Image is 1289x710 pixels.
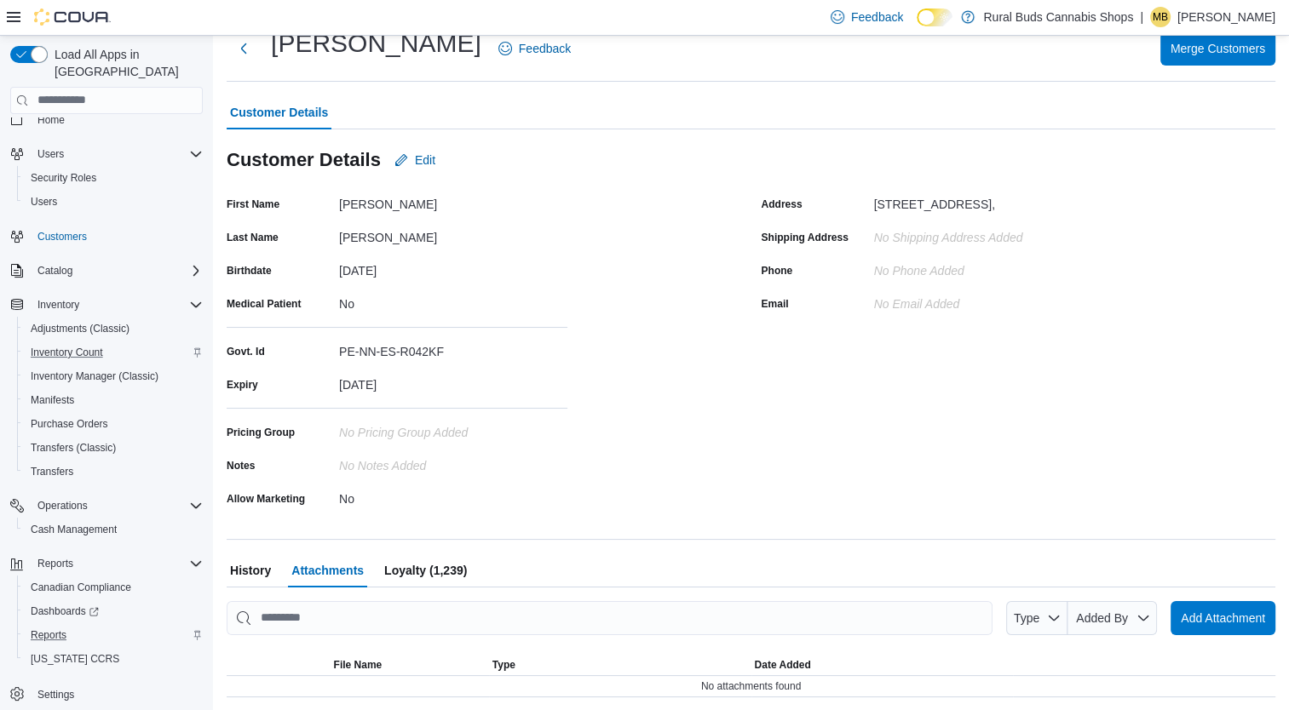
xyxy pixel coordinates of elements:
[24,649,126,669] a: [US_STATE] CCRS
[492,658,515,672] span: Type
[17,599,210,623] a: Dashboards
[24,438,123,458] a: Transfers (Classic)
[24,649,203,669] span: Washington CCRS
[983,7,1133,27] p: Rural Buds Cannabis Shops
[37,230,87,243] span: Customers
[37,557,73,570] span: Reports
[24,601,203,621] span: Dashboards
[24,168,103,188] a: Security Roles
[31,346,103,359] span: Inventory Count
[31,109,203,130] span: Home
[24,342,110,363] a: Inventory Count
[227,492,305,506] label: Allow Marketing
[24,461,203,482] span: Transfers
[24,519,124,540] a: Cash Management
[519,40,571,57] span: Feedback
[415,152,435,169] span: Edit
[24,414,115,434] a: Purchase Orders
[31,393,74,407] span: Manifests
[1150,7,1171,27] div: Michelle Brusse
[3,293,210,317] button: Inventory
[24,461,80,482] a: Transfers
[1140,7,1143,27] p: |
[17,166,210,190] button: Security Roles
[17,341,210,364] button: Inventory Count
[917,9,952,26] input: Dark Mode
[31,581,131,594] span: Canadian Compliance
[31,144,71,164] button: Users
[31,553,80,574] button: Reports
[1006,601,1067,635] button: Type
[31,295,203,315] span: Inventory
[3,681,210,706] button: Settings
[339,485,567,506] div: No
[1067,601,1157,635] button: Added By
[762,198,803,211] label: Address
[31,261,203,281] span: Catalog
[31,604,99,618] span: Dashboards
[227,297,301,311] label: Medical Patient
[339,191,567,211] div: [PERSON_NAME]
[37,147,64,161] span: Users
[31,261,79,281] button: Catalog
[17,388,210,412] button: Manifests
[31,553,203,574] span: Reports
[851,9,903,26] span: Feedback
[3,259,210,283] button: Catalog
[24,625,73,645] a: Reports
[874,224,1102,244] div: No Shipping Address added
[17,317,210,341] button: Adjustments (Classic)
[31,683,203,704] span: Settings
[762,264,793,278] label: Phone
[31,441,116,455] span: Transfers (Classic)
[339,338,567,358] div: PE-NN-ES-R042KF
[24,318,203,339] span: Adjustments (Classic)
[31,465,73,478] span: Transfers
[874,257,964,278] div: No Phone added
[3,142,210,166] button: Users
[24,192,64,212] a: Users
[24,438,203,458] span: Transfers (Classic)
[1171,601,1275,635] button: Add Attachment
[31,171,96,185] span: Security Roles
[24,390,203,410] span: Manifests
[37,688,74,701] span: Settings
[24,342,203,363] span: Inventory Count
[24,366,165,386] a: Inventory Manager (Classic)
[17,412,210,436] button: Purchase Orders
[271,26,481,60] h1: [PERSON_NAME]
[31,369,158,383] span: Inventory Manager (Classic)
[31,684,81,705] a: Settings
[37,113,65,127] span: Home
[334,658,383,672] span: File Name
[1014,611,1039,625] span: Type
[24,519,203,540] span: Cash Management
[17,575,210,599] button: Canadian Compliance
[31,144,203,164] span: Users
[230,95,328,129] span: Customer Details
[3,224,210,249] button: Customers
[227,345,265,358] label: Govt. Id
[291,553,364,587] span: Attachments
[755,658,811,672] span: Date Added
[24,414,203,434] span: Purchase Orders
[227,459,255,472] label: Notes
[227,378,258,392] label: Expiry
[24,318,136,339] a: Adjustments (Classic)
[31,110,72,130] a: Home
[339,257,567,278] div: [DATE]
[24,601,106,621] a: Dashboards
[48,46,203,80] span: Load All Apps in [GEOGRAPHIC_DATA]
[37,298,79,312] span: Inventory
[17,623,210,647] button: Reports
[31,195,57,209] span: Users
[227,601,993,635] input: This is a search bar. As you type, the results lower in the page will automatically filter.
[1171,40,1265,57] span: Merge Customers
[339,371,567,392] div: [DATE]
[24,390,81,410] a: Manifests
[31,523,117,536] span: Cash Management
[1181,610,1265,627] span: Add Attachment
[1160,31,1275,66] button: Merge Customers
[388,143,442,177] button: Edit
[874,290,960,311] div: No Email added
